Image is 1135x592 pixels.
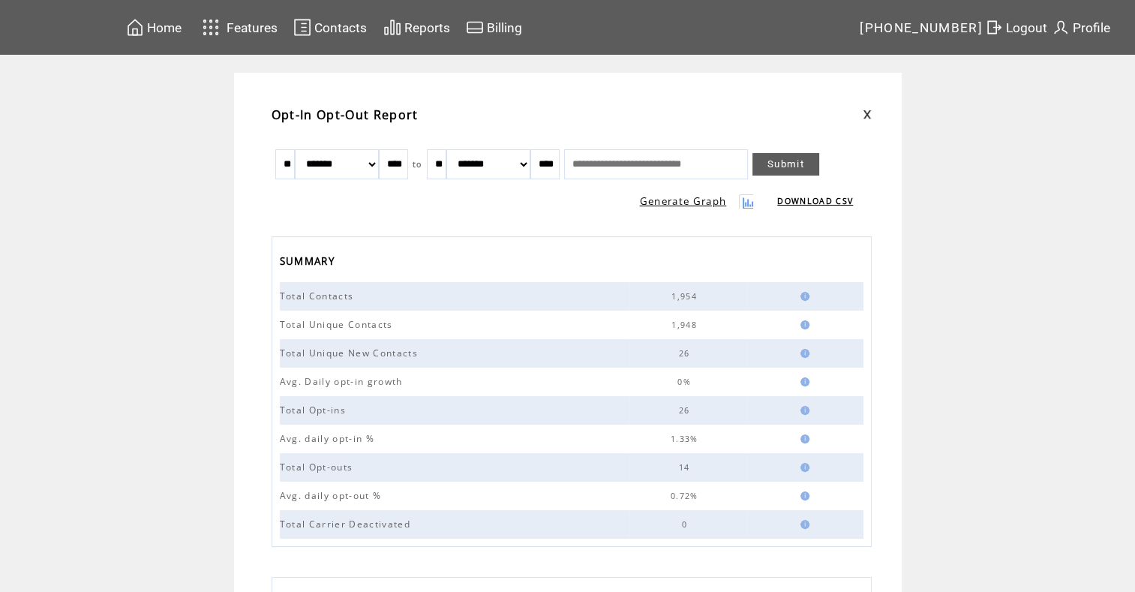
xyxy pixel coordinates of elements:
[671,491,702,501] span: 0.72%
[1052,18,1070,37] img: profile.svg
[280,375,407,388] span: Avg. Daily opt-in growth
[681,519,690,530] span: 0
[679,462,694,473] span: 14
[983,16,1049,39] a: Logout
[126,18,144,37] img: home.svg
[280,318,397,331] span: Total Unique Contacts
[404,20,450,35] span: Reports
[796,520,809,529] img: help.gif
[796,491,809,500] img: help.gif
[198,15,224,40] img: features.svg
[796,406,809,415] img: help.gif
[280,404,350,416] span: Total Opt-ins
[640,194,727,208] a: Generate Graph
[796,292,809,301] img: help.gif
[280,347,422,359] span: Total Unique New Contacts
[314,20,367,35] span: Contacts
[671,320,701,330] span: 1,948
[985,18,1003,37] img: exit.svg
[1049,16,1112,39] a: Profile
[679,348,694,359] span: 26
[796,349,809,358] img: help.gif
[752,153,819,176] a: Submit
[464,16,524,39] a: Billing
[860,20,983,35] span: [PHONE_NUMBER]
[1006,20,1047,35] span: Logout
[280,461,357,473] span: Total Opt-outs
[381,16,452,39] a: Reports
[291,16,369,39] a: Contacts
[671,291,701,302] span: 1,954
[777,196,853,206] a: DOWNLOAD CSV
[796,320,809,329] img: help.gif
[466,18,484,37] img: creidtcard.svg
[796,377,809,386] img: help.gif
[272,107,419,123] span: Opt-In Opt-Out Report
[280,489,386,502] span: Avg. daily opt-out %
[413,159,422,170] span: to
[796,434,809,443] img: help.gif
[679,405,694,416] span: 26
[671,434,702,444] span: 1.33%
[796,463,809,472] img: help.gif
[124,16,184,39] a: Home
[280,251,338,275] span: SUMMARY
[487,20,522,35] span: Billing
[196,13,281,42] a: Features
[677,377,695,387] span: 0%
[280,290,358,302] span: Total Contacts
[147,20,182,35] span: Home
[280,432,378,445] span: Avg. daily opt-in %
[383,18,401,37] img: chart.svg
[1073,20,1110,35] span: Profile
[280,518,414,530] span: Total Carrier Deactivated
[293,18,311,37] img: contacts.svg
[227,20,278,35] span: Features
